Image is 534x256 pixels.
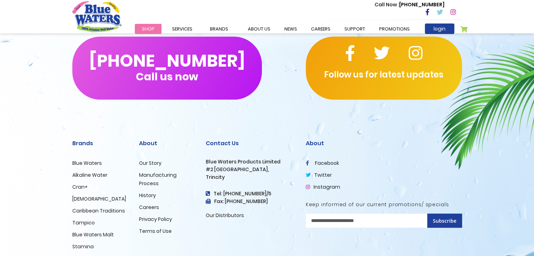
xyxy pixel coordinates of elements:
[375,1,444,8] p: [PHONE_NUMBER]
[139,204,159,211] a: Careers
[206,159,295,165] h3: Blue Waters Products Limited
[306,68,462,81] p: Follow us for latest updates
[136,75,198,79] span: Call us now
[206,174,295,180] h3: Trincity
[425,23,454,34] a: login
[139,228,172,235] a: Terms of Use
[72,36,262,100] button: [PHONE_NUMBER]Call us now
[72,231,114,238] a: Blue Waters Malt
[427,214,462,228] button: Subscribe
[433,217,456,224] span: Subscribe
[337,24,372,34] a: support
[210,26,228,32] span: Brands
[72,219,95,226] a: Tampico
[72,171,107,178] a: Alkaline Water
[304,24,337,34] a: careers
[306,171,332,178] a: twitter
[72,1,121,32] a: store logo
[72,195,126,202] a: [DEMOGRAPHIC_DATA]
[306,160,339,167] a: facebook
[139,140,195,147] h2: About
[206,212,244,219] a: Our Distributors
[306,183,340,190] a: Instagram
[372,24,417,34] a: Promotions
[375,1,399,8] span: Call Now :
[72,243,94,250] a: Stamina
[139,192,156,199] a: History
[139,160,161,167] a: Our Story
[277,24,304,34] a: News
[139,216,172,223] a: Privacy Policy
[139,171,177,187] a: Manufacturing Process
[206,191,295,197] h4: Tel: [PHONE_NUMBER]/5
[172,26,192,32] span: Services
[206,140,295,147] h2: Contact Us
[142,26,154,32] span: Shop
[241,24,277,34] a: about us
[306,140,462,147] h2: About
[72,207,125,214] a: Caribbean Traditions
[306,202,462,208] h5: Keep informed of our current promotions/ specials
[206,167,295,173] h3: #2 [GEOGRAPHIC_DATA],
[72,160,102,167] a: Blue Waters
[206,198,295,204] h3: Fax: [PHONE_NUMBER]
[72,140,128,147] h2: Brands
[72,183,88,190] a: Cran+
